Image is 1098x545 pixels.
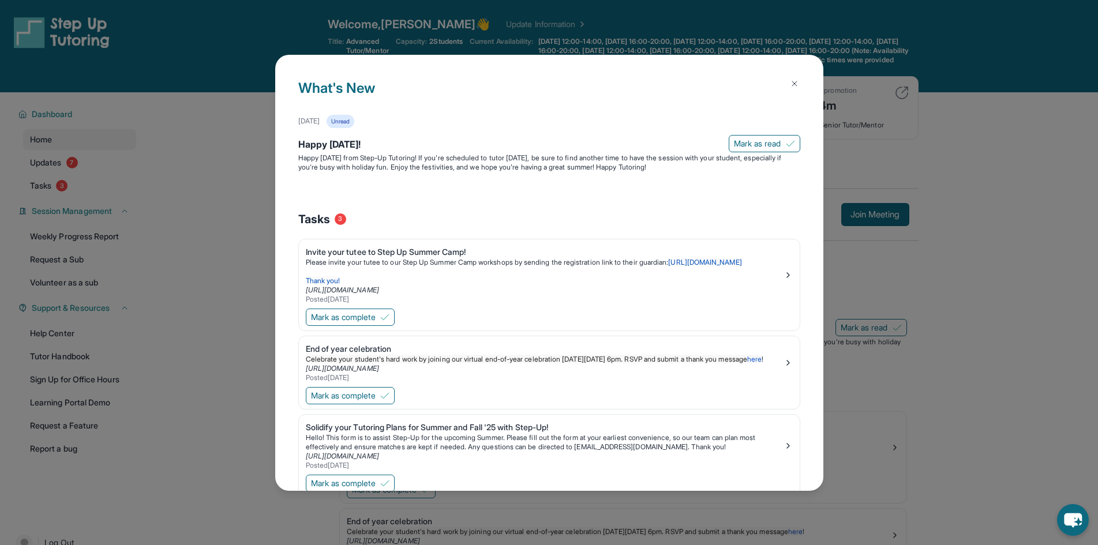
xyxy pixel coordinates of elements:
[299,336,800,385] a: End of year celebrationCelebrate your student's hard work by joining our virtual end-of-year cele...
[311,478,376,489] span: Mark as complete
[668,258,741,266] a: [URL][DOMAIN_NAME]
[306,355,747,363] span: Celebrate your student's hard work by joining our virtual end-of-year celebration [DATE][DATE] 6p...
[327,115,354,128] div: Unread
[306,276,340,285] span: Thank you!
[786,139,795,148] img: Mark as read
[729,135,800,152] button: Mark as read
[298,153,800,172] p: Happy [DATE] from Step-Up Tutoring! If you're scheduled to tutor [DATE], be sure to find another ...
[306,373,784,382] div: Posted [DATE]
[298,116,320,126] div: [DATE]
[299,415,800,472] a: Solidify your Tutoring Plans for Summer and Fall '25 with Step-Up!Hello! This form is to assist S...
[380,313,389,322] img: Mark as complete
[306,461,784,470] div: Posted [DATE]
[298,78,800,115] h1: What's New
[306,433,784,452] p: Hello! This form is to assist Step-Up for the upcoming Summer. Please fill out the form at your e...
[306,258,784,267] p: Please invite your tutee to our Step Up Summer Camp workshops by sending the registration link to...
[306,343,784,355] div: End of year celebration
[311,311,376,323] span: Mark as complete
[306,475,395,492] button: Mark as complete
[306,295,784,304] div: Posted [DATE]
[306,422,784,433] div: Solidify your Tutoring Plans for Summer and Fall '25 with Step-Up!
[747,355,762,363] a: here
[299,239,800,306] a: Invite your tutee to Step Up Summer Camp!Please invite your tutee to our Step Up Summer Camp work...
[790,79,799,88] img: Close Icon
[306,387,395,404] button: Mark as complete
[380,479,389,488] img: Mark as complete
[306,452,379,460] a: [URL][DOMAIN_NAME]
[306,246,784,258] div: Invite your tutee to Step Up Summer Camp!
[335,213,346,225] span: 3
[380,391,389,400] img: Mark as complete
[306,355,784,364] p: !
[311,390,376,401] span: Mark as complete
[306,285,379,294] a: [URL][DOMAIN_NAME]
[298,137,800,153] div: Happy [DATE]!
[298,211,330,227] span: Tasks
[306,309,395,326] button: Mark as complete
[306,364,379,373] a: [URL][DOMAIN_NAME]
[734,138,781,149] span: Mark as read
[1057,504,1089,536] button: chat-button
